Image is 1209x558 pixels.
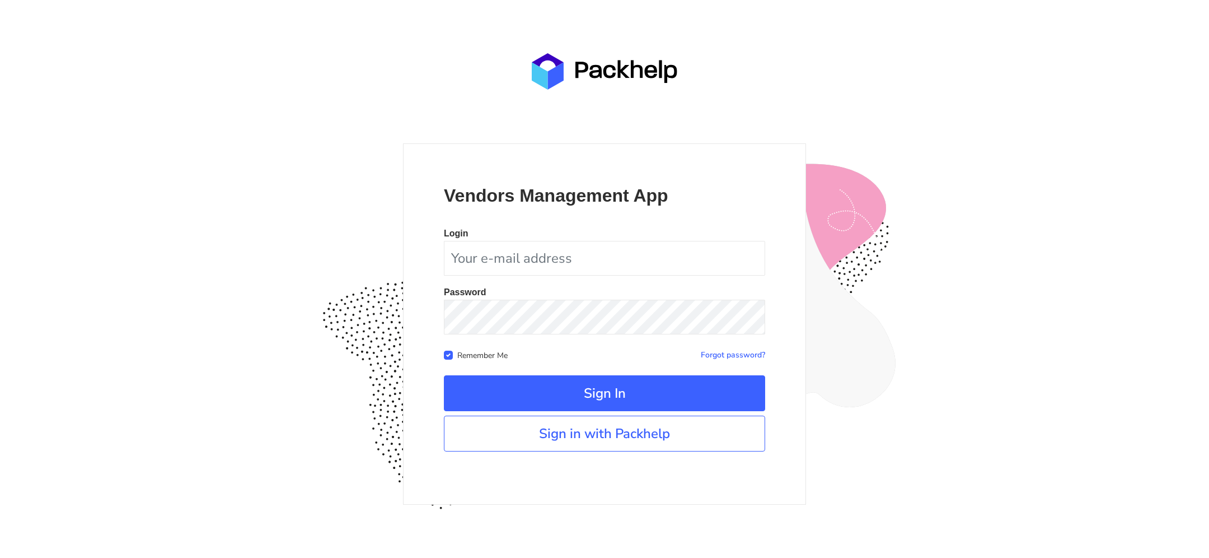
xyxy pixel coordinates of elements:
a: Forgot password? [701,350,765,360]
p: Password [444,288,765,297]
label: Remember Me [457,348,508,361]
button: Sign In [444,375,765,411]
p: Vendors Management App [444,184,765,207]
a: Sign in with Packhelp [444,416,765,452]
p: Login [444,229,765,238]
input: Your e-mail address [444,241,765,276]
